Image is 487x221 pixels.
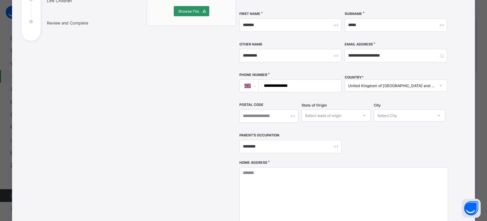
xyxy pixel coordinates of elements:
label: Surname [345,12,362,16]
label: Postal Code [239,103,263,107]
label: Other Name [239,42,263,46]
label: Parent's Occupation [239,133,279,137]
label: Home Address [239,161,267,165]
label: Phone Number [239,73,267,77]
label: First Name [239,12,260,16]
label: Email Address [345,42,373,46]
div: Select City [377,109,397,121]
span: Browse File [179,9,199,14]
span: State of Origin [302,103,327,107]
div: United Kingdom of [GEOGRAPHIC_DATA] and [GEOGRAPHIC_DATA] [348,83,435,88]
span: City [374,103,381,107]
span: COUNTRY [345,75,364,79]
div: Select state of origin [305,109,341,121]
button: Open asap [462,199,481,218]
